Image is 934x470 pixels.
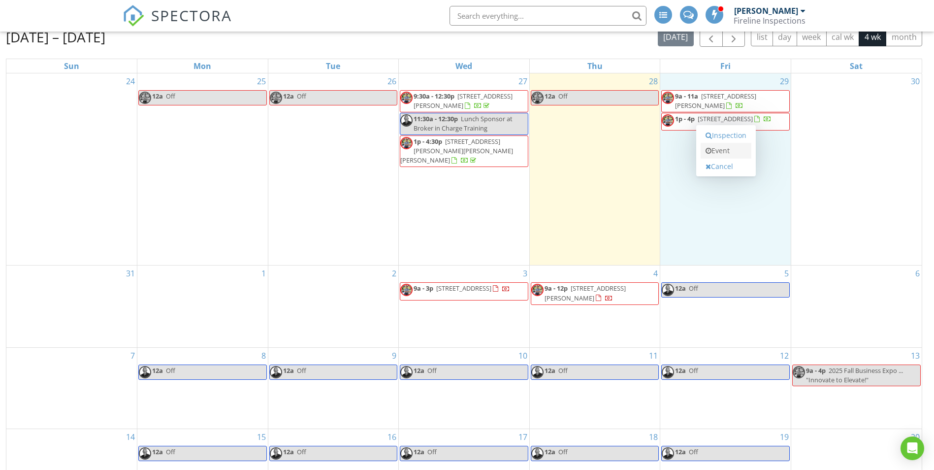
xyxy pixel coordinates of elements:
a: Go to August 28, 2025 [647,73,660,89]
img: head_shot.jpg [139,366,151,378]
img: head_shot.jpg [270,366,282,378]
a: 9:30a - 12:30p [STREET_ADDRESS][PERSON_NAME] [414,92,513,110]
a: Go to September 6, 2025 [913,266,922,281]
a: 9a - 11a [STREET_ADDRESS][PERSON_NAME] [675,92,756,110]
span: [STREET_ADDRESS][PERSON_NAME] [545,284,626,302]
a: Go to September 3, 2025 [521,266,529,281]
span: Off [297,447,306,456]
a: Wednesday [453,59,474,73]
button: month [886,27,922,46]
span: 9:30a - 12:30p [414,92,454,101]
td: Go to September 6, 2025 [791,266,922,348]
img: profilepic.jpg [793,366,805,378]
td: Go to September 10, 2025 [399,348,530,429]
span: [STREET_ADDRESS][PERSON_NAME][PERSON_NAME][PERSON_NAME] [400,137,513,165]
span: 12a [545,447,555,456]
a: Go to September 16, 2025 [386,429,398,445]
span: 12a [152,92,163,101]
img: head_shot.jpg [400,114,413,127]
span: Off [427,366,437,375]
span: 12a [283,447,294,456]
span: Off [689,284,698,293]
td: Go to August 30, 2025 [791,73,922,266]
span: 11:30a - 12:30p [414,114,458,123]
a: Go to September 17, 2025 [516,429,529,445]
span: 12a [152,366,163,375]
div: Open Intercom Messenger [901,436,924,460]
td: Go to September 8, 2025 [137,348,268,429]
button: cal wk [826,27,860,46]
img: profilepic.jpg [662,92,674,104]
span: 9a - 12p [545,284,568,293]
a: 9a - 12p [STREET_ADDRESS][PERSON_NAME] [531,282,659,304]
td: Go to August 26, 2025 [268,73,399,266]
a: 1p - 4p [STREET_ADDRESS] [661,113,790,131]
span: Off [166,366,175,375]
span: 12a [152,447,163,456]
span: 12a [283,92,294,101]
span: 12a [675,366,686,375]
a: Go to September 18, 2025 [647,429,660,445]
td: Go to September 11, 2025 [529,348,660,429]
span: Off [558,366,568,375]
a: Thursday [585,59,605,73]
img: head_shot.jpg [270,447,282,460]
a: Go to August 27, 2025 [516,73,529,89]
a: Go to August 24, 2025 [124,73,137,89]
td: Go to September 4, 2025 [529,266,660,348]
img: profilepic.jpg [400,284,413,296]
a: Go to August 29, 2025 [778,73,791,89]
span: Off [427,447,437,456]
a: Go to September 12, 2025 [778,348,791,364]
a: Go to September 11, 2025 [647,348,660,364]
span: 12a [283,366,294,375]
a: Go to September 10, 2025 [516,348,529,364]
td: Go to August 29, 2025 [660,73,791,266]
button: Previous [700,27,723,47]
span: Off [166,92,175,101]
a: Go to September 2, 2025 [390,266,398,281]
span: Off [689,366,698,375]
a: 1p - 4p [STREET_ADDRESS] [675,114,772,123]
a: 9a - 11a [STREET_ADDRESS][PERSON_NAME] [661,90,790,112]
span: [STREET_ADDRESS][PERSON_NAME] [675,92,756,110]
a: Tuesday [324,59,342,73]
a: Go to August 26, 2025 [386,73,398,89]
span: SPECTORA [151,5,232,26]
img: profilepic.jpg [270,92,282,104]
a: 9:30a - 12:30p [STREET_ADDRESS][PERSON_NAME] [400,90,528,112]
a: 9a - 3p [STREET_ADDRESS] [414,284,510,293]
span: 12a [675,447,686,456]
img: profilepic.jpg [531,92,544,104]
img: head_shot.jpg [400,447,413,460]
a: Event [701,143,751,159]
button: 4 wk [859,27,886,46]
input: Search everything... [450,6,646,26]
span: 12a [414,447,424,456]
span: Off [297,92,306,101]
a: Go to August 25, 2025 [255,73,268,89]
td: Go to September 1, 2025 [137,266,268,348]
img: head_shot.jpg [662,366,674,378]
img: head_shot.jpg [139,447,151,460]
a: Go to September 14, 2025 [124,429,137,445]
div: Fireline Inspections [734,16,805,26]
button: day [773,27,797,46]
span: Off [558,447,568,456]
td: Go to August 24, 2025 [6,73,137,266]
span: 1p - 4p [675,114,695,123]
span: 12a [414,366,424,375]
a: Go to September 19, 2025 [778,429,791,445]
img: head_shot.jpg [400,366,413,378]
img: profilepic.jpg [400,92,413,104]
a: 1p - 4:30p [STREET_ADDRESS][PERSON_NAME][PERSON_NAME][PERSON_NAME] [400,135,528,168]
span: Off [689,447,698,456]
button: Next [722,27,745,47]
td: Go to September 13, 2025 [791,348,922,429]
span: Off [558,92,568,101]
span: 12a [545,92,555,101]
a: 9a - 3p [STREET_ADDRESS] [400,282,528,300]
td: Go to August 31, 2025 [6,266,137,348]
img: head_shot.jpg [662,447,674,460]
span: 12a [545,366,555,375]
